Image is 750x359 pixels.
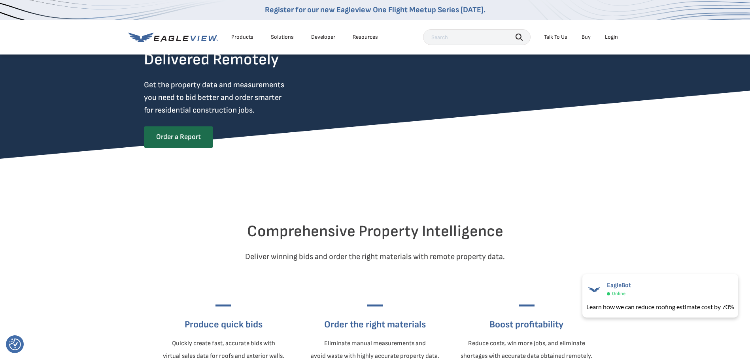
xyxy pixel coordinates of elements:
[9,338,21,350] img: Revisit consent button
[353,34,378,41] div: Resources
[605,34,618,41] div: Login
[423,29,531,45] input: Search
[144,79,317,117] p: Get the property data and measurements you need to bid better and order smarter for residential c...
[582,34,591,41] a: Buy
[9,338,21,350] button: Consent Preferences
[607,282,631,289] span: EagleBot
[311,318,439,331] h3: Order the right materials
[271,34,294,41] div: Solutions
[461,318,592,331] h3: Boost profitability
[144,250,606,263] p: Deliver winning bids and order the right materials with remote property data.
[144,222,606,241] h2: Comprehensive Property Intelligence
[144,126,213,148] a: Order a Report
[265,5,486,15] a: Register for our new Eagleview One Flight Meetup Series [DATE].
[544,34,567,41] div: Talk To Us
[163,318,284,331] h3: Produce quick bids
[311,34,335,41] a: Developer
[586,282,602,297] img: EagleBot
[612,291,625,297] span: Online
[231,34,253,41] div: Products
[586,302,734,312] div: Learn how we can reduce roofing estimate cost by 70%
